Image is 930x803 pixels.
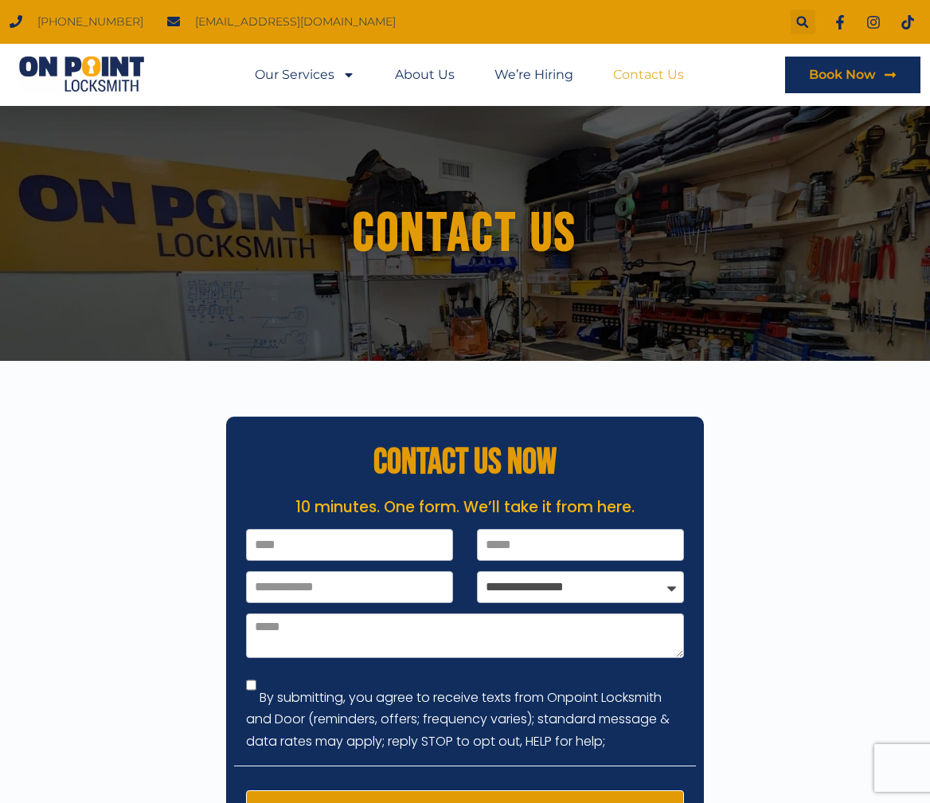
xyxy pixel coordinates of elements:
span: [PHONE_NUMBER] [33,11,143,33]
h2: CONTACT US NOW [234,445,696,480]
a: Contact Us [613,57,684,93]
span: [EMAIL_ADDRESS][DOMAIN_NAME] [191,11,396,33]
a: We’re Hiring [494,57,573,93]
span: Book Now [809,69,876,81]
a: Our Services [255,57,355,93]
nav: Menu [255,57,684,93]
a: Book Now [785,57,920,93]
h1: Contact us [19,204,911,264]
p: 10 minutes. One form. We’ll take it from here. [234,496,696,519]
div: Search [791,10,815,34]
label: By submitting, you agree to receive texts from Onpoint Locksmith and Door (reminders, offers; fre... [246,688,670,750]
a: About Us [395,57,455,93]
